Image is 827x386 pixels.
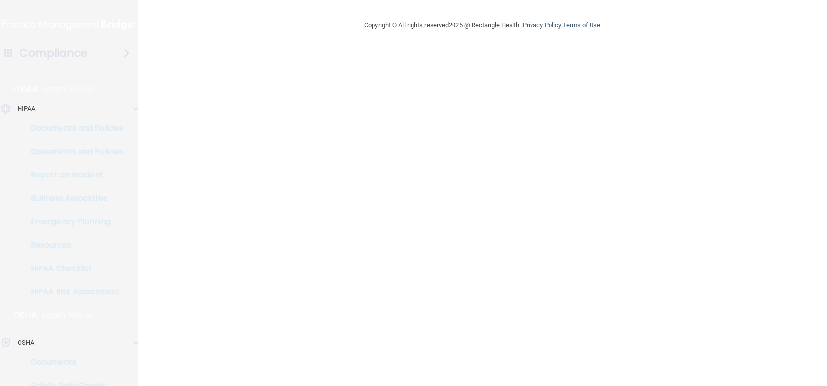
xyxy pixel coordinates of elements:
[13,83,38,95] p: HIPAA
[304,10,660,41] div: Copyright © All rights reserved 2025 @ Rectangle Health | |
[523,21,561,29] a: Privacy Policy
[563,21,600,29] a: Terms of Use
[6,240,139,250] p: Resources
[6,287,139,297] p: HIPAA Risk Assessment
[2,15,135,35] img: PMB logo
[18,337,34,348] p: OSHA
[42,309,94,321] p: Learn More!
[6,147,139,156] p: Documents and Policies
[6,264,139,273] p: HIPAA Checklist
[6,217,139,227] p: Emergency Planning
[6,123,139,133] p: Documents and Policies
[6,193,139,203] p: Business Associates
[43,83,95,95] p: Learn More!
[6,170,139,180] p: Report an Incident
[18,103,36,115] p: HIPAA
[13,309,38,321] p: OSHA
[20,46,87,60] h4: Compliance
[6,357,139,367] p: Documents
